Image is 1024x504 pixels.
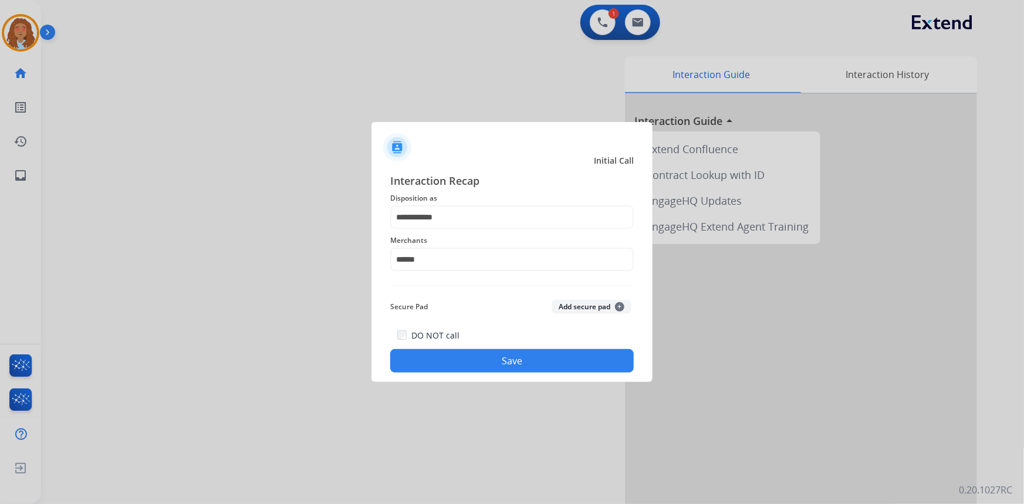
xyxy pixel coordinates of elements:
[383,133,411,161] img: contactIcon
[390,172,634,191] span: Interaction Recap
[390,300,428,314] span: Secure Pad
[390,285,634,286] img: contact-recap-line.svg
[411,330,459,341] label: DO NOT call
[552,300,631,314] button: Add secure pad+
[594,155,634,167] span: Initial Call
[390,234,634,248] span: Merchants
[390,191,634,205] span: Disposition as
[959,483,1012,497] p: 0.20.1027RC
[390,349,634,373] button: Save
[615,302,624,312] span: +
